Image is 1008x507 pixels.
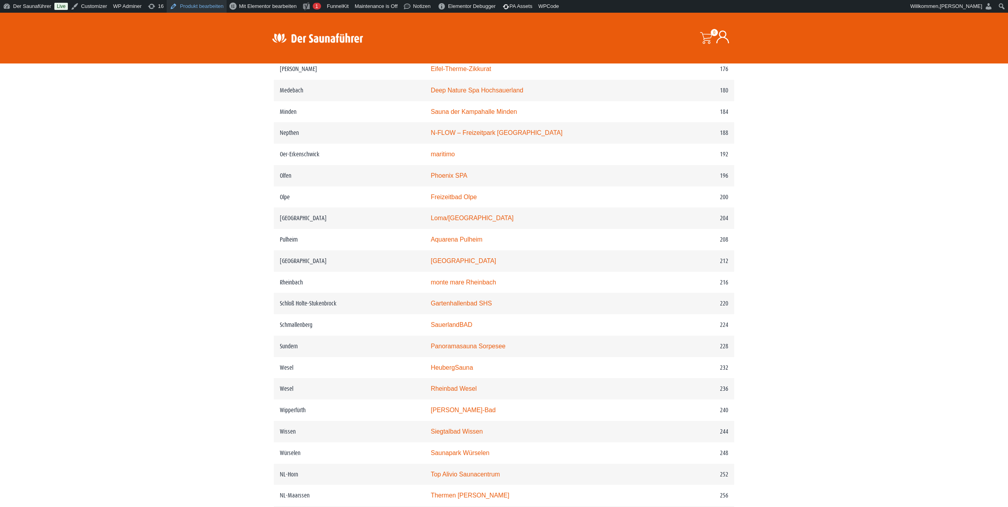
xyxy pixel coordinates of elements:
td: 176 [652,58,734,80]
td: Olpe [274,186,425,208]
a: Aquarena Pulheim [431,236,482,243]
a: Rheinbad Wesel [431,385,477,392]
td: 236 [652,378,734,399]
td: Pulheim [274,229,425,250]
a: Gartenhallenbad SHS [431,300,492,307]
td: NL-Maarssen [274,485,425,506]
td: 240 [652,399,734,421]
td: 196 [652,165,734,186]
a: N-FLOW – Freizeitpark [GEOGRAPHIC_DATA] [431,129,562,136]
td: Wissen [274,421,425,442]
td: Sundern [274,336,425,357]
a: Eifel-Therme-Zikkurat [431,65,491,72]
td: Wesel [274,357,425,378]
td: 212 [652,250,734,272]
td: Nepthen [274,122,425,144]
a: monte mare Rheinbach [431,279,496,286]
td: [PERSON_NAME] [274,58,425,80]
a: maritimo [431,151,455,157]
a: Thermen [PERSON_NAME] [431,492,509,499]
td: [GEOGRAPHIC_DATA] [274,250,425,272]
td: NL-Horn [274,464,425,485]
td: Würselen [274,442,425,464]
td: Schmallenberg [274,314,425,336]
a: Live [54,3,68,10]
td: 192 [652,144,734,165]
td: Olfen [274,165,425,186]
a: Top Alivio Saunacentrum [431,471,500,478]
td: 232 [652,357,734,378]
td: Minden [274,101,425,123]
td: 204 [652,207,734,229]
a: Freizeitbad Olpe [431,194,477,200]
span: 1 [315,3,318,9]
td: 216 [652,272,734,293]
td: 248 [652,442,734,464]
td: 180 [652,80,734,101]
a: HeubergSauna [431,364,473,371]
td: 208 [652,229,734,250]
a: SauerlandBAD [431,321,472,328]
a: Siegtalbad Wissen [431,428,483,435]
td: Wipperfürth [274,399,425,421]
td: 252 [652,464,734,485]
td: 244 [652,421,734,442]
a: Saunapark Würselen [431,449,489,456]
td: 224 [652,314,734,336]
td: Wesel [274,378,425,399]
td: 256 [652,485,734,506]
td: Schloß Holte-Stukenbrock [274,293,425,314]
td: 188 [652,122,734,144]
a: [GEOGRAPHIC_DATA] [431,257,496,264]
a: Panoramasauna Sorpesee [431,343,505,350]
td: Oer-Erkenschwick [274,144,425,165]
a: Sauna der Kampahalle Minden [431,108,517,115]
td: Rheinbach [274,272,425,293]
a: Loma/[GEOGRAPHIC_DATA] [431,215,514,221]
td: 220 [652,293,734,314]
span: Mit Elementor bearbeiten [239,3,296,9]
td: 200 [652,186,734,208]
td: 184 [652,101,734,123]
span: [PERSON_NAME] [940,3,982,9]
a: [PERSON_NAME]-Bad [431,407,496,413]
td: [GEOGRAPHIC_DATA] [274,207,425,229]
td: 228 [652,336,734,357]
td: Medebach [274,80,425,101]
span: 0 [711,29,718,36]
a: Deep Nature Spa Hochsauerland [431,87,523,94]
a: Phoenix SPA [431,172,467,179]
